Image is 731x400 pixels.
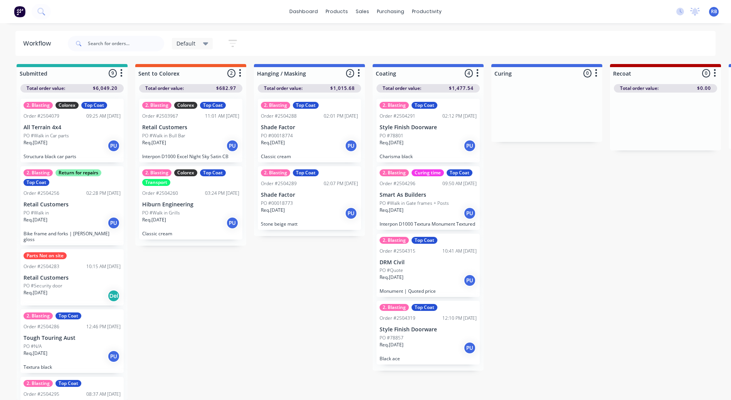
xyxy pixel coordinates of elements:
[412,237,437,244] div: Top Coat
[380,192,477,198] p: Smart As Builders
[142,124,239,131] p: Retail Customers
[24,275,121,281] p: Retail Customers
[376,99,480,162] div: 2. BlastingTop CoatOrder #250429102:12 PM [DATE]Style Finish DoorwarePO #78801Req.[DATE]PUCharism...
[200,169,226,176] div: Top Coat
[620,85,659,92] span: Total order value:
[23,39,55,48] div: Workflow
[24,380,53,387] div: 2. Blasting
[139,99,242,162] div: 2. BlastingColorexTop CoatOrder #250396711:01 AM [DATE]Retail CustomersPO #Walk in Bull BarReq.[D...
[261,139,285,146] p: Req. [DATE]
[176,39,195,47] span: Default
[380,102,409,109] div: 2. Blasting
[464,342,476,354] div: PU
[24,323,59,330] div: Order #2504286
[261,132,293,139] p: PO #00018774
[55,312,81,319] div: Top Coat
[24,364,121,370] p: Textura black
[24,252,67,259] div: Parts Not on site
[24,312,53,319] div: 2. Blasting
[261,192,358,198] p: Shade Factor
[324,113,358,120] div: 02:01 PM [DATE]
[24,190,59,197] div: Order #2504256
[258,166,361,230] div: 2. BlastingTop CoatOrder #250428902:07 PM [DATE]Shade FactorPO #00018773Req.[DATE]PUStone beige matt
[24,201,121,208] p: Retail Customers
[142,201,239,208] p: Hiburn Engineering
[108,290,120,302] div: Del
[408,6,445,17] div: productivity
[380,207,403,214] p: Req. [DATE]
[24,132,69,139] p: PO #Walk in Car parts
[380,169,409,176] div: 2. Blasting
[142,113,178,120] div: Order #2503967
[261,207,285,214] p: Req. [DATE]
[352,6,373,17] div: sales
[24,289,47,296] p: Req. [DATE]
[24,263,59,270] div: Order #2504283
[261,200,293,207] p: PO #00018773
[376,234,480,297] div: 2. BlastingTop CoatOrder #250431510:41 AM [DATE]DRM CivilPO #QuoteReq.[DATE]PUMonument | Quoted p...
[24,139,47,146] p: Req. [DATE]
[380,248,415,255] div: Order #2504315
[442,315,477,322] div: 12:10 PM [DATE]
[142,102,171,109] div: 2. Blasting
[226,140,239,152] div: PU
[55,169,101,176] div: Return for repairs
[380,267,403,274] p: PO #Quote
[216,85,236,92] span: $682.97
[24,102,53,109] div: 2. Blasting
[205,190,239,197] div: 03:24 PM [DATE]
[380,237,409,244] div: 2. Blasting
[464,207,476,219] div: PU
[142,179,170,186] div: Transport
[345,207,357,219] div: PU
[442,113,477,120] div: 02:12 PM [DATE]
[24,282,62,289] p: PO #Security door
[24,231,121,242] p: Bike frame and forks | [PERSON_NAME] gloss
[142,216,166,223] p: Req. [DATE]
[380,180,415,187] div: Order #2504296
[139,166,242,240] div: 2. BlastingColorexTop CoatTransportOrder #250426003:24 PM [DATE]Hiburn EngineeringPO #Walk in Gri...
[261,221,358,227] p: Stone beige matt
[86,323,121,330] div: 12:46 PM [DATE]
[226,217,239,229] div: PU
[142,231,239,236] p: Classic cream
[24,216,47,223] p: Req. [DATE]
[261,180,297,187] div: Order #2504289
[330,85,355,92] span: $1,015.68
[108,350,120,363] div: PU
[380,154,477,159] p: Charisma black
[380,259,477,266] p: DRM Civil
[88,36,164,51] input: Search for orders...
[322,6,352,17] div: products
[20,249,124,306] div: Parts Not on siteOrder #250428310:15 AM [DATE]Retail CustomersPO #Security doorReq.[DATE]Del
[380,274,403,281] p: Req. [DATE]
[345,140,357,152] div: PU
[24,350,47,357] p: Req. [DATE]
[174,102,197,109] div: Colorex
[380,341,403,348] p: Req. [DATE]
[261,169,290,176] div: 2. Blasting
[24,391,59,398] div: Order #2504295
[108,140,120,152] div: PU
[24,113,59,120] div: Order #2504079
[86,190,121,197] div: 02:28 PM [DATE]
[20,309,124,373] div: 2. BlastingTop CoatOrder #250428612:46 PM [DATE]Tough Touring AustPO #N/AReq.[DATE]PUTextura black
[108,217,120,229] div: PU
[86,263,121,270] div: 10:15 AM [DATE]
[376,166,480,230] div: 2. BlastingCuring timeTop CoatOrder #250429609:50 AM [DATE]Smart As BuildersPO #Walk in Gate fram...
[380,315,415,322] div: Order #2504319
[93,85,118,92] span: $6,049.20
[174,169,197,176] div: Colorex
[86,391,121,398] div: 08:37 AM [DATE]
[145,85,184,92] span: Total order value:
[20,166,124,245] div: 2. BlastingReturn for repairsTop CoatOrder #250425602:28 PM [DATE]Retail CustomersPO #Walk inReq....
[380,288,477,294] p: Monument | Quoted price
[261,124,358,131] p: Shade Factor
[383,85,421,92] span: Total order value:
[373,6,408,17] div: purchasing
[711,8,717,15] span: RB
[258,99,361,162] div: 2. BlastingTop CoatOrder #250428802:01 PM [DATE]Shade FactorPO #00018774Req.[DATE]PUClassic cream
[24,209,49,216] p: PO #Walk in
[200,102,226,109] div: Top Coat
[86,113,121,120] div: 09:25 AM [DATE]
